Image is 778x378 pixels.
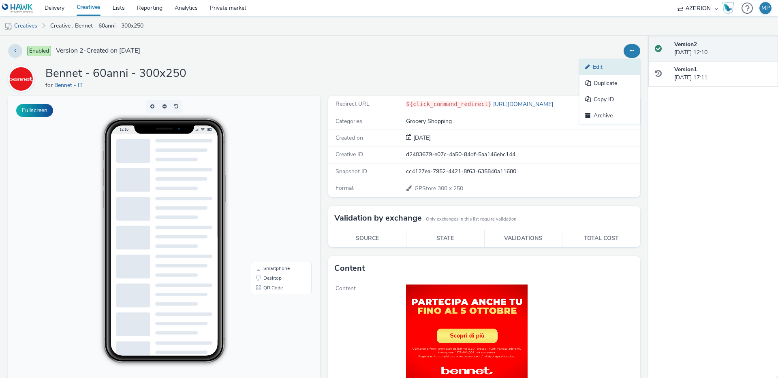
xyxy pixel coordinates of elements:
[45,81,54,89] span: for
[492,100,556,108] a: [URL][DOMAIN_NAME]
[562,230,641,247] th: Total cost
[16,104,53,117] button: Fullscreen
[761,2,770,14] div: MP
[45,66,186,81] h1: Bennet - 60anni - 300x250
[674,66,697,73] strong: Version 1
[336,100,370,108] span: Redirect URL
[412,134,431,142] div: Creation 16 September 2025, 17:11
[244,168,302,177] li: Smartphone
[406,117,639,125] div: Grocery Shopping
[336,168,367,175] span: Snapshot ID
[579,75,640,91] a: Duplicate
[328,230,406,247] th: Source
[8,75,37,83] a: Bennet - IT
[579,59,640,75] a: Edit
[255,180,274,185] span: Desktop
[674,40,772,57] div: [DATE] 12:10
[579,91,640,108] a: Copy ID
[722,2,734,15] img: Hawk Academy
[27,46,51,56] span: Enabled
[244,177,302,187] li: Desktop
[412,134,431,142] span: [DATE]
[579,108,640,124] a: Archive
[111,31,120,36] span: 12:16
[4,22,12,30] img: mobile
[2,3,33,13] img: undefined Logo
[406,151,639,159] div: d2403679-e07c-4a50-84df-5aa146ebc144
[9,67,33,91] img: Bennet - IT
[336,134,363,142] span: Created on
[406,168,639,176] div: cc4127ea-7952-4421-8f63-635840a11680
[426,216,516,223] small: Only exchanges in this list require validation
[334,262,365,274] h3: Content
[336,184,354,192] span: Format
[336,151,363,158] span: Creative ID
[674,40,697,48] strong: Version 2
[56,46,140,55] span: Version 2 - Created on [DATE]
[54,81,86,89] a: Bennet - IT
[244,187,302,197] li: QR Code
[406,230,485,247] th: State
[255,189,275,194] span: QR Code
[255,170,282,175] span: Smartphone
[415,185,438,192] span: GPStore
[406,101,492,107] code: ${click_command_redirect}
[414,185,463,192] span: 300 x 250
[722,2,737,15] a: Hawk Academy
[336,117,362,125] span: Categories
[484,230,562,247] th: Validations
[334,212,422,224] h3: Validation by exchange
[336,285,356,292] span: Content
[674,66,772,82] div: [DATE] 17:11
[46,16,147,36] a: Creative : Bennet - 60anni - 300x250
